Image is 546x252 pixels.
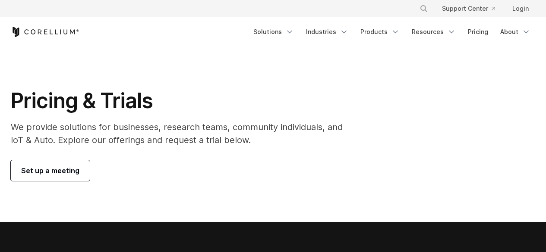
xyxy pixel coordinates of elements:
a: Products [355,24,405,40]
a: Pricing [463,24,493,40]
h1: Pricing & Trials [11,88,355,114]
span: Set up a meeting [21,165,79,176]
a: Corellium Home [11,27,79,37]
a: Resources [407,24,461,40]
a: Solutions [248,24,299,40]
button: Search [416,1,432,16]
p: We provide solutions for businesses, research teams, community individuals, and IoT & Auto. Explo... [11,121,355,146]
a: Login [505,1,536,16]
div: Navigation Menu [248,24,536,40]
a: About [495,24,536,40]
a: Industries [301,24,353,40]
a: Support Center [435,1,502,16]
a: Set up a meeting [11,160,90,181]
div: Navigation Menu [409,1,536,16]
